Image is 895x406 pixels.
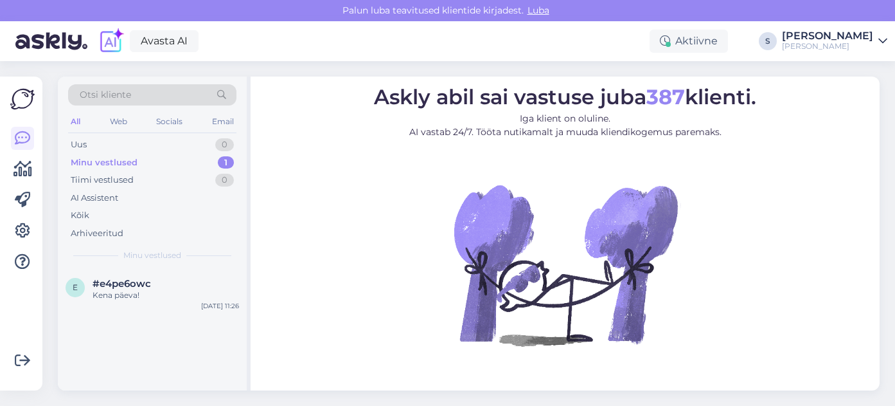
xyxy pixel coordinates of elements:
[215,138,234,151] div: 0
[98,28,125,55] img: explore-ai
[782,31,873,41] div: [PERSON_NAME]
[80,88,131,102] span: Otsi kliente
[130,30,199,52] a: Avasta AI
[73,282,78,292] span: e
[650,30,728,53] div: Aktiivne
[10,87,35,111] img: Askly Logo
[209,113,236,130] div: Email
[782,31,887,51] a: [PERSON_NAME][PERSON_NAME]
[93,290,239,301] div: Kena päeva!
[524,5,553,16] span: Luba
[374,84,756,109] span: Askly abil sai vastuse juba klienti.
[215,174,234,187] div: 0
[71,174,134,187] div: Tiimi vestlused
[71,209,89,222] div: Kõik
[71,156,137,169] div: Minu vestlused
[107,113,130,130] div: Web
[782,41,873,51] div: [PERSON_NAME]
[71,192,118,205] div: AI Assistent
[68,113,83,130] div: All
[71,138,87,151] div: Uus
[93,278,151,290] span: #e4pe6owc
[374,111,756,138] p: Iga klient on oluline. AI vastab 24/7. Tööta nutikamalt ja muuda kliendikogemus paremaks.
[759,32,777,50] div: S
[123,250,181,261] span: Minu vestlused
[154,113,185,130] div: Socials
[201,301,239,311] div: [DATE] 11:26
[450,149,681,380] img: No Chat active
[218,156,234,169] div: 1
[71,227,123,240] div: Arhiveeritud
[646,84,685,109] b: 387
